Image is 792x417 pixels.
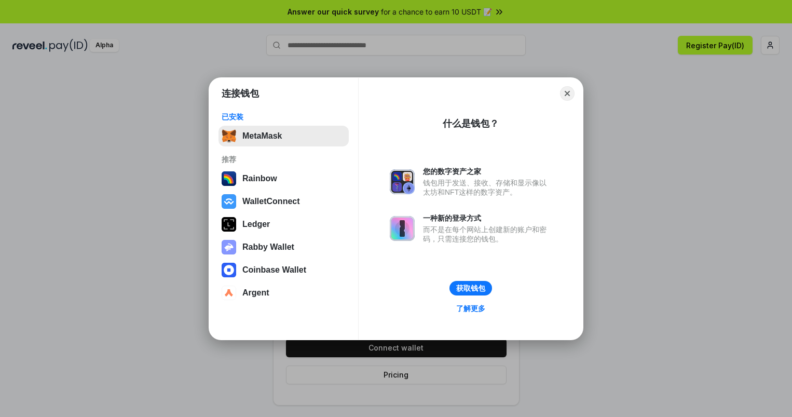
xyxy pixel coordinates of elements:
div: 什么是钱包？ [443,117,499,130]
button: 获取钱包 [449,281,492,295]
div: 您的数字资产之家 [423,167,552,176]
div: Rabby Wallet [242,243,294,252]
div: WalletConnect [242,197,300,206]
div: 钱包用于发送、接收、存储和显示像以太坊和NFT这样的数字资产。 [423,178,552,197]
button: Argent [219,283,349,303]
a: 了解更多 [450,302,491,315]
div: MetaMask [242,131,282,141]
button: Ledger [219,214,349,235]
div: 而不是在每个网站上创建新的账户和密码，只需连接您的钱包。 [423,225,552,244]
img: svg+xml,%3Csvg%20fill%3D%22none%22%20height%3D%2233%22%20viewBox%3D%220%200%2035%2033%22%20width%... [222,129,236,143]
div: 推荐 [222,155,346,164]
img: svg+xml,%3Csvg%20xmlns%3D%22http%3A%2F%2Fwww.w3.org%2F2000%2Fsvg%22%20fill%3D%22none%22%20viewBox... [222,240,236,254]
div: 获取钱包 [456,284,485,293]
div: Coinbase Wallet [242,265,306,275]
img: svg+xml,%3Csvg%20xmlns%3D%22http%3A%2F%2Fwww.w3.org%2F2000%2Fsvg%22%20fill%3D%22none%22%20viewBox... [390,216,415,241]
img: svg+xml,%3Csvg%20width%3D%22120%22%20height%3D%22120%22%20viewBox%3D%220%200%20120%20120%22%20fil... [222,171,236,186]
div: Argent [242,288,269,298]
button: MetaMask [219,126,349,146]
button: Rainbow [219,168,349,189]
div: 已安装 [222,112,346,122]
div: Ledger [242,220,270,229]
h1: 连接钱包 [222,87,259,100]
img: svg+xml,%3Csvg%20xmlns%3D%22http%3A%2F%2Fwww.w3.org%2F2000%2Fsvg%22%20fill%3D%22none%22%20viewBox... [390,169,415,194]
div: Rainbow [242,174,277,183]
img: svg+xml,%3Csvg%20width%3D%2228%22%20height%3D%2228%22%20viewBox%3D%220%200%2028%2028%22%20fill%3D... [222,263,236,277]
img: svg+xml,%3Csvg%20xmlns%3D%22http%3A%2F%2Fwww.w3.org%2F2000%2Fsvg%22%20width%3D%2228%22%20height%3... [222,217,236,232]
button: Close [560,86,575,101]
button: Coinbase Wallet [219,260,349,280]
div: 一种新的登录方式 [423,213,552,223]
img: svg+xml,%3Csvg%20width%3D%2228%22%20height%3D%2228%22%20viewBox%3D%220%200%2028%2028%22%20fill%3D... [222,194,236,209]
img: svg+xml,%3Csvg%20width%3D%2228%22%20height%3D%2228%22%20viewBox%3D%220%200%2028%2028%22%20fill%3D... [222,286,236,300]
button: Rabby Wallet [219,237,349,258]
button: WalletConnect [219,191,349,212]
div: 了解更多 [456,304,485,313]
